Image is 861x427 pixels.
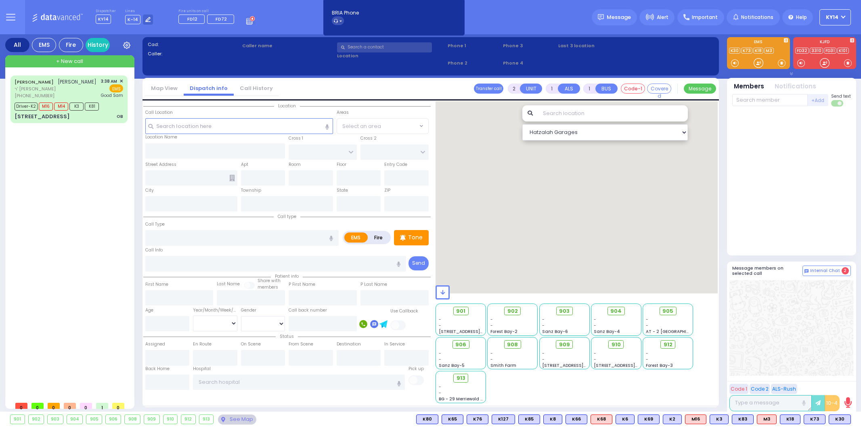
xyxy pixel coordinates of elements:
span: Forest Bay-3 [646,362,673,368]
span: Message [607,13,631,21]
div: 910 [163,415,178,424]
button: Code-1 [621,84,645,94]
span: - [439,356,441,362]
span: - [542,356,545,362]
span: M16 [39,103,53,111]
span: Good Sam [101,92,123,98]
span: Driver-K2 [15,103,38,111]
span: ר' [PERSON_NAME] [15,86,96,92]
span: - [646,316,648,322]
span: - [490,350,493,356]
label: Age [145,307,153,314]
span: 0 [48,403,60,409]
img: comment-alt.png [804,269,809,273]
span: [STREET_ADDRESS][PERSON_NAME] [542,362,618,368]
span: - [646,322,648,329]
span: Send text [831,93,851,99]
label: Back Home [145,366,170,372]
label: From Scene [289,341,313,347]
span: 904 [610,307,622,315]
span: - [646,350,648,356]
a: [PERSON_NAME] [15,79,54,85]
span: FD72 [216,16,227,22]
div: M3 [757,414,777,424]
a: K101 [837,48,849,54]
label: Caller: [148,50,240,57]
label: ZIP [384,187,390,194]
div: K127 [492,414,515,424]
div: BLS [829,414,851,424]
div: BLS [492,414,515,424]
div: K18 [780,414,800,424]
div: BLS [663,414,682,424]
label: Floor [337,161,346,168]
span: - [439,316,441,322]
button: Members [734,82,764,91]
span: Phone 3 [503,42,555,49]
label: Last Name [217,281,240,287]
input: Search a contact [337,42,432,52]
span: 0 [31,403,44,409]
span: K-14 [125,15,140,24]
span: Smith Farm [490,362,516,368]
button: Send [409,256,429,270]
div: See map [218,414,256,425]
div: M16 [685,414,706,424]
div: BLS [467,414,488,424]
label: First Name [145,281,168,288]
label: P First Name [289,281,315,288]
div: BLS [804,414,825,424]
div: 913 [199,415,214,424]
button: Transfer call [474,84,503,94]
div: K3 [710,414,729,424]
label: In Service [384,341,405,347]
span: 0 [80,403,92,409]
div: 909 [144,415,159,424]
button: BUS [595,84,618,94]
span: [PHONE_NUMBER] [15,92,54,99]
span: Help [796,14,807,21]
span: 1 [96,403,108,409]
span: 2 [842,267,849,274]
label: EMS [344,232,368,243]
a: K73 [741,48,752,54]
span: 910 [612,341,621,349]
img: Logo [32,12,86,22]
div: [STREET_ADDRESS] [15,113,70,121]
span: - [594,316,596,322]
button: UNIT [520,84,542,94]
div: 902 [29,415,44,424]
label: Hospital [193,366,211,372]
div: K73 [804,414,825,424]
div: 906 [106,415,121,424]
span: M14 [54,103,68,111]
span: 909 [559,341,570,349]
label: Destination [337,341,361,347]
label: Pick up [409,366,424,372]
div: 903 [48,415,63,424]
button: ALS [558,84,580,94]
button: Code 2 [750,384,770,394]
span: Phone 4 [503,60,555,67]
label: City [145,187,154,194]
div: K80 [416,414,438,424]
label: Call back number [289,307,327,314]
span: - [646,356,648,362]
div: K6 [616,414,635,424]
div: K2 [663,414,682,424]
span: - [439,384,441,390]
div: BLS [543,414,562,424]
div: 908 [125,415,140,424]
span: - [542,322,545,329]
span: - [594,322,596,329]
label: On Scene [241,341,261,347]
div: K85 [518,414,540,424]
label: Location Name [145,134,177,140]
span: 0 [112,403,124,409]
div: K76 [467,414,488,424]
input: Search hospital [193,375,405,390]
div: Year/Month/Week/Day [193,307,237,314]
span: AT - 2 [GEOGRAPHIC_DATA] [646,329,706,335]
span: - [490,322,493,329]
label: Lines [125,9,153,14]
